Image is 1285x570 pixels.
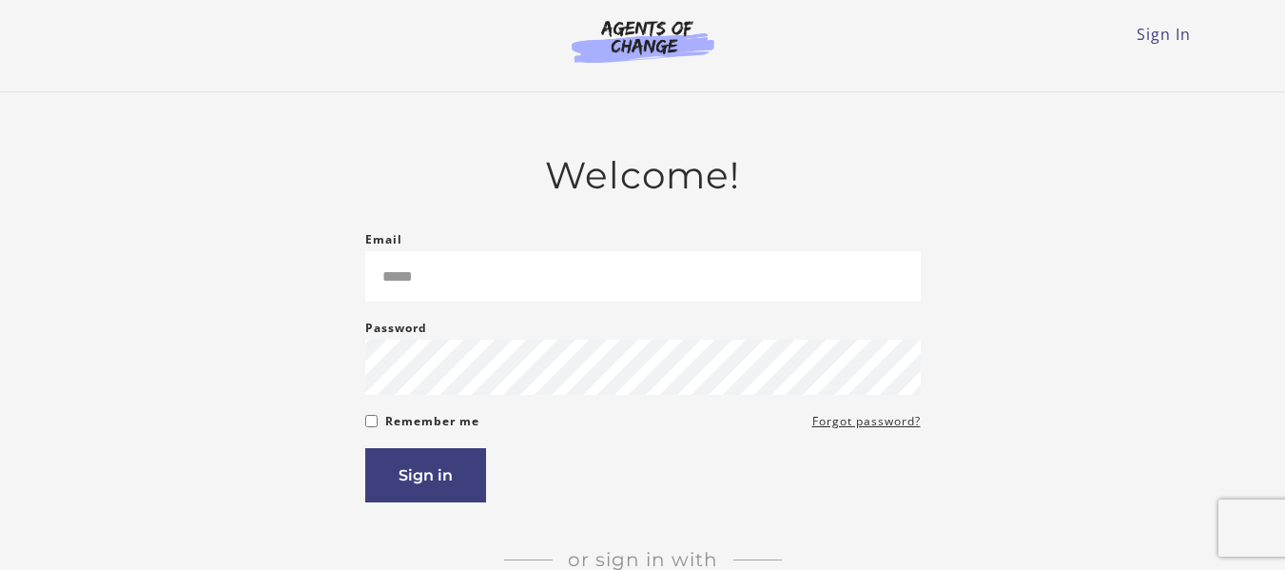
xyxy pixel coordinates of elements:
label: Remember me [385,410,479,433]
a: Forgot password? [812,410,921,433]
h2: Welcome! [365,153,921,198]
a: Sign In [1137,24,1191,45]
label: Password [365,317,427,340]
img: Agents of Change Logo [552,19,734,63]
label: Email [365,228,402,251]
button: Sign in [365,448,486,502]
